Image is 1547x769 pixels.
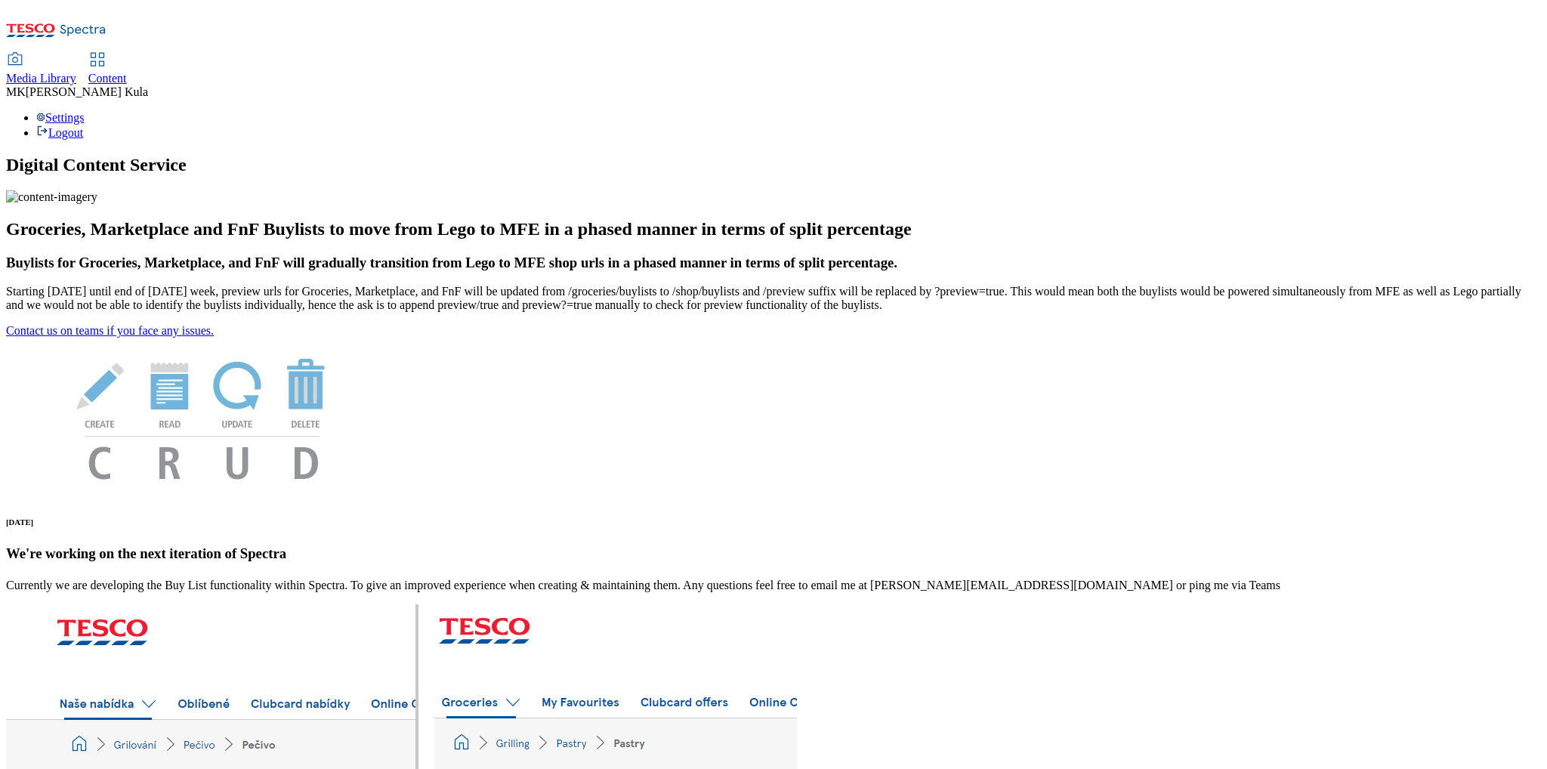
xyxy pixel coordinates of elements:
h1: Digital Content Service [6,155,1541,175]
img: content-imagery [6,190,97,204]
img: News Image [6,338,399,496]
span: Media Library [6,72,76,85]
span: [PERSON_NAME] Kula [26,85,148,98]
p: Starting [DATE] until end of [DATE] week, preview urls for Groceries, Marketplace, and FnF will b... [6,285,1541,312]
a: Contact us on teams if you face any issues. [6,324,214,337]
a: Logout [36,126,83,139]
span: MK [6,85,26,98]
h2: Groceries, Marketplace and FnF Buylists to move from Lego to MFE in a phased manner in terms of s... [6,219,1541,239]
a: Content [88,54,127,85]
a: Media Library [6,54,76,85]
h6: [DATE] [6,517,1541,527]
h3: Buylists for Groceries, Marketplace, and FnF will gradually transition from Lego to MFE shop urls... [6,255,1541,271]
span: Content [88,72,127,85]
p: Currently we are developing the Buy List functionality within Spectra. To give an improved experi... [6,579,1541,592]
h3: We're working on the next iteration of Spectra [6,545,1541,562]
a: Settings [36,111,85,124]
